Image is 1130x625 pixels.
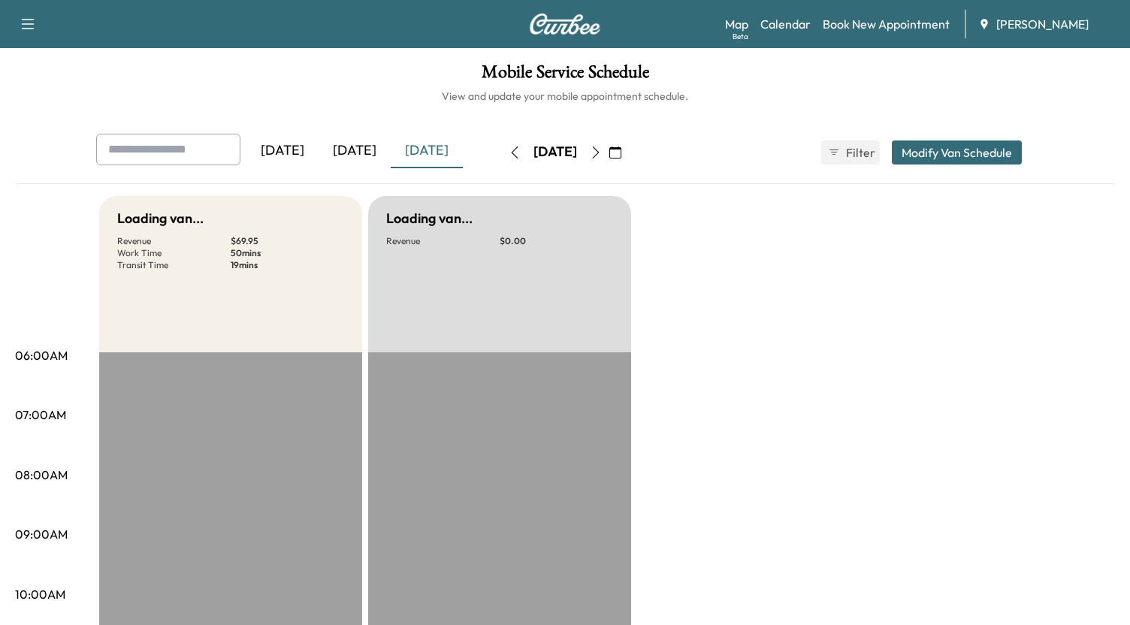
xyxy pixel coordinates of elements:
[823,15,950,33] a: Book New Appointment
[246,134,319,168] div: [DATE]
[760,15,811,33] a: Calendar
[15,89,1115,104] h6: View and update your mobile appointment schedule.
[319,134,391,168] div: [DATE]
[15,346,68,364] p: 06:00AM
[846,143,873,162] span: Filter
[996,15,1089,33] span: [PERSON_NAME]
[391,134,463,168] div: [DATE]
[231,259,344,271] p: 19 mins
[231,235,344,247] p: $ 69.95
[117,235,231,247] p: Revenue
[892,140,1022,165] button: Modify Van Schedule
[15,585,65,603] p: 10:00AM
[500,235,613,247] p: $ 0.00
[529,14,601,35] img: Curbee Logo
[386,235,500,247] p: Revenue
[725,15,748,33] a: MapBeta
[733,31,748,42] div: Beta
[15,63,1115,89] h1: Mobile Service Schedule
[231,247,344,259] p: 50 mins
[15,525,68,543] p: 09:00AM
[117,208,204,229] h5: Loading van...
[117,259,231,271] p: Transit Time
[821,140,880,165] button: Filter
[386,208,473,229] h5: Loading van...
[117,247,231,259] p: Work Time
[533,143,577,162] div: [DATE]
[15,406,66,424] p: 07:00AM
[15,466,68,484] p: 08:00AM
